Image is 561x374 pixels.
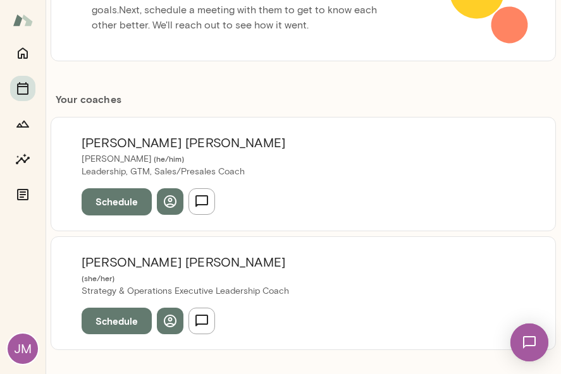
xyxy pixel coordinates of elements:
[8,334,38,364] div: JM
[10,111,35,136] button: Growth Plan
[82,188,152,215] button: Schedule
[82,153,285,166] p: [PERSON_NAME]
[152,154,184,163] span: ( he/him )
[157,308,183,334] button: View profile
[10,182,35,207] button: Documents
[82,285,289,298] p: Strategy & Operations Executive Leadership Coach
[82,308,152,334] button: Schedule
[82,133,285,153] h6: [PERSON_NAME] [PERSON_NAME]
[51,92,556,107] h6: Your coach es
[82,252,289,272] h6: [PERSON_NAME] [PERSON_NAME]
[10,76,35,101] button: Sessions
[188,188,215,215] button: Send message
[10,147,35,172] button: Insights
[82,166,285,178] p: Leadership, GTM, Sales/Presales Coach
[82,274,114,282] span: ( she/her )
[157,188,183,215] button: View profile
[10,40,35,66] button: Home
[188,308,215,334] button: Send message
[13,8,33,32] img: Mento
